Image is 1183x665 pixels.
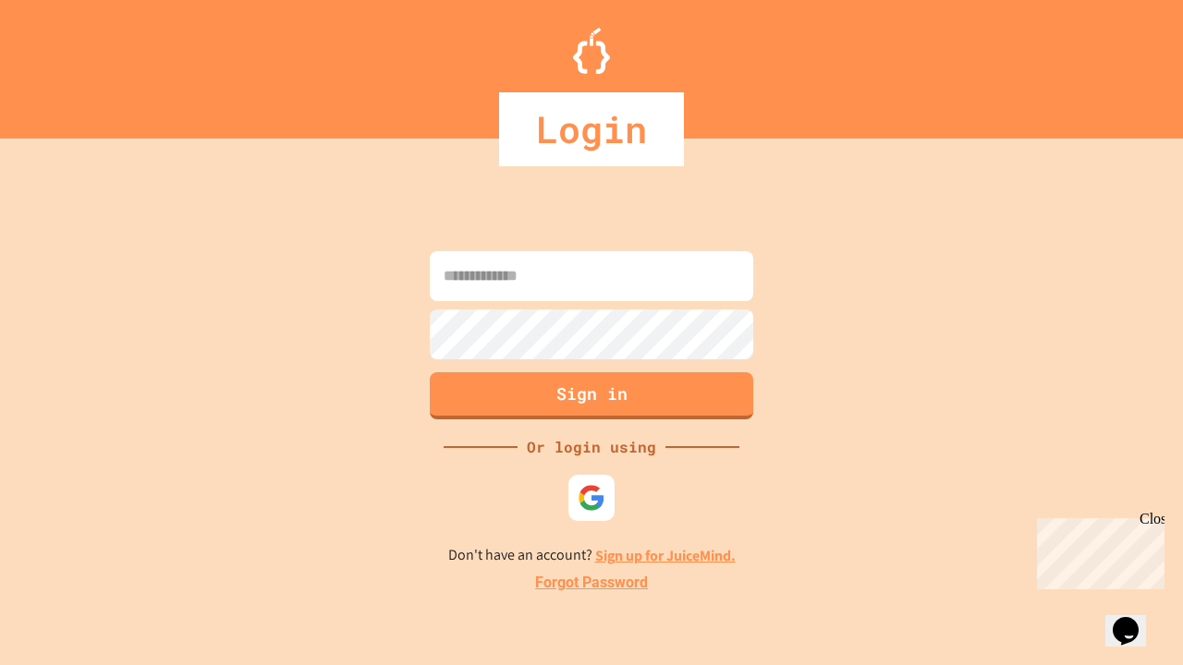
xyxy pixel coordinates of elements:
div: Or login using [518,436,665,458]
img: Logo.svg [573,28,610,74]
button: Sign in [430,372,753,419]
a: Sign up for JuiceMind. [595,546,736,565]
div: Login [499,92,684,166]
img: google-icon.svg [578,484,605,512]
div: Chat with us now!Close [7,7,128,117]
a: Forgot Password [535,572,648,594]
iframe: chat widget [1030,511,1165,589]
p: Don't have an account? [448,544,736,567]
iframe: chat widget [1105,591,1165,647]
